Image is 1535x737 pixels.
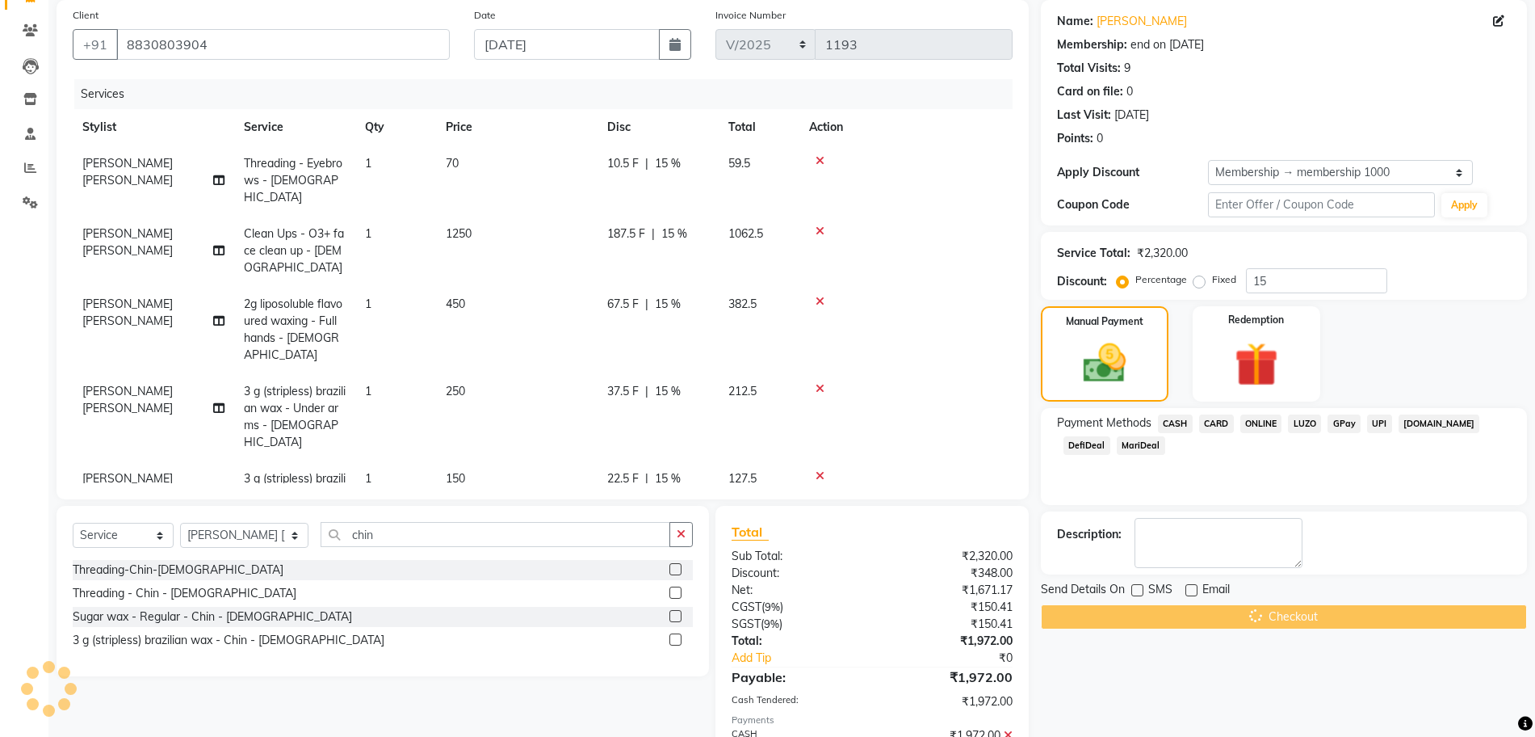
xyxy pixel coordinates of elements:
[652,225,655,242] span: |
[1057,13,1093,30] div: Name:
[1327,415,1361,433] span: GPay
[1202,581,1230,601] span: Email
[1070,339,1139,388] img: _cash.svg
[872,599,1025,616] div: ₹150.41
[655,383,681,400] span: 15 %
[715,8,786,23] label: Invoice Number
[719,599,872,616] div: ( )
[365,156,371,171] span: 1
[655,155,681,172] span: 15 %
[244,156,342,204] span: Threading - Eyebrows - [DEMOGRAPHIC_DATA]
[446,384,465,398] span: 250
[1441,193,1487,217] button: Apply
[607,470,639,487] span: 22.5 F
[655,470,681,487] span: 15 %
[1117,436,1165,455] span: MariDeal
[872,582,1025,599] div: ₹1,671.17
[82,471,173,503] span: [PERSON_NAME] [PERSON_NAME]
[719,650,898,667] a: Add Tip
[355,109,436,145] th: Qty
[1148,581,1172,601] span: SMS
[897,650,1025,667] div: ₹0
[1057,196,1208,213] div: Coupon Code
[728,226,763,241] span: 1062.5
[1288,415,1321,433] span: LUZO
[1057,415,1151,432] span: Payment Methods
[116,29,450,60] input: Search by Name/Mobile/Email/Code
[244,471,346,537] span: 3 g (stripless) brazilian wax - Upper lip - [DEMOGRAPHIC_DATA]
[872,548,1025,565] div: ₹2,320.00
[607,225,645,242] span: 187.5 F
[365,471,371,486] span: 1
[719,668,872,687] div: Payable:
[655,296,681,313] span: 15 %
[872,693,1025,710] div: ₹1,972.00
[446,471,465,486] span: 150
[1208,192,1435,217] input: Enter Offer / Coupon Code
[719,109,799,145] th: Total
[73,632,384,649] div: 3 g (stripless) brazilian wax - Chin - [DEMOGRAPHIC_DATA]
[1130,36,1204,53] div: end on [DATE]
[872,616,1025,633] div: ₹150.41
[661,225,687,242] span: 15 %
[82,226,173,258] span: [PERSON_NAME] [PERSON_NAME]
[645,155,648,172] span: |
[719,616,872,633] div: ( )
[244,226,344,275] span: Clean Ups - O3+ face clean up - [DEMOGRAPHIC_DATA]
[732,714,1013,727] div: Payments
[728,384,757,398] span: 212.5
[719,582,872,599] div: Net:
[1212,272,1236,287] label: Fixed
[1057,36,1127,53] div: Membership:
[607,383,639,400] span: 37.5 F
[1057,273,1107,290] div: Discount:
[1158,415,1193,433] span: CASH
[1066,314,1143,329] label: Manual Payment
[1126,83,1133,100] div: 0
[872,565,1025,582] div: ₹348.00
[728,156,750,171] span: 59.5
[598,109,719,145] th: Disc
[474,8,496,23] label: Date
[728,471,757,486] span: 127.5
[1041,581,1125,601] span: Send Details On
[1057,60,1121,77] div: Total Visits:
[82,156,173,187] span: [PERSON_NAME] [PERSON_NAME]
[1399,415,1480,433] span: [DOMAIN_NAME]
[719,565,872,582] div: Discount:
[73,109,234,145] th: Stylist
[1097,130,1103,147] div: 0
[234,109,355,145] th: Service
[607,155,639,172] span: 10.5 F
[446,156,459,171] span: 70
[1057,130,1093,147] div: Points:
[73,562,283,579] div: Threading-Chin-[DEMOGRAPHIC_DATA]
[607,296,639,313] span: 67.5 F
[74,79,1025,109] div: Services
[728,297,757,311] span: 382.5
[244,297,342,362] span: 2g liposoluble flavoured waxing - Full hands - [DEMOGRAPHIC_DATA]
[645,383,648,400] span: |
[645,296,648,313] span: |
[1199,415,1234,433] span: CARD
[1228,313,1284,327] label: Redemption
[73,8,99,23] label: Client
[82,297,173,328] span: [PERSON_NAME] [PERSON_NAME]
[1057,83,1123,100] div: Card on file:
[872,633,1025,650] div: ₹1,972.00
[645,470,648,487] span: |
[1057,526,1122,543] div: Description:
[765,600,780,613] span: 9%
[764,617,779,630] span: 9%
[1367,415,1392,433] span: UPI
[73,609,352,625] div: Sugar wax - Regular - Chin - [DEMOGRAPHIC_DATA]
[244,384,346,449] span: 3 g (stripless) brazilian wax - Under arms - [DEMOGRAPHIC_DATA]
[719,548,872,565] div: Sub Total:
[321,522,669,547] input: Search or Scan
[365,384,371,398] span: 1
[732,524,769,541] span: Total
[1240,415,1282,433] span: ONLINE
[436,109,598,145] th: Price
[365,297,371,311] span: 1
[872,668,1025,687] div: ₹1,972.00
